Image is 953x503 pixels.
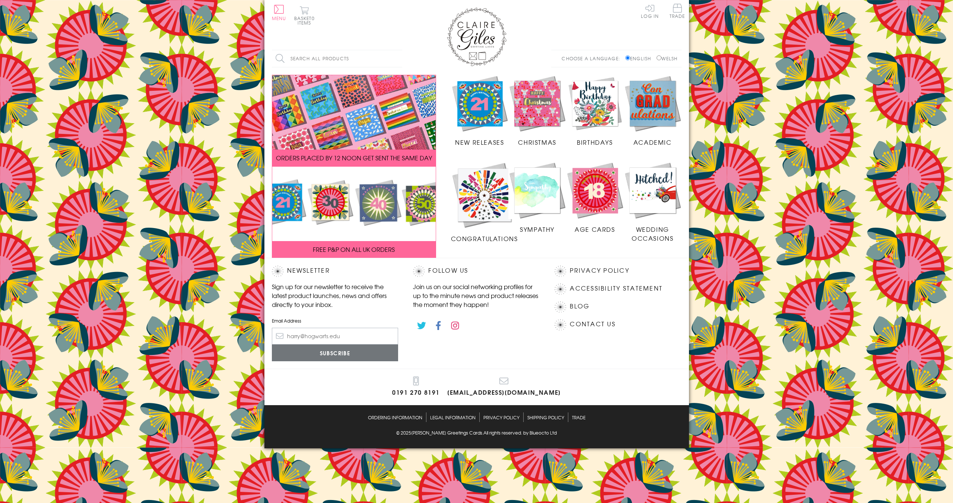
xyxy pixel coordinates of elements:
a: 0191 270 8191 [392,377,440,398]
a: New Releases [451,75,509,147]
span: Age Cards [575,225,615,234]
input: English [625,55,630,60]
p: © 2025 . [272,429,682,436]
a: Blog [570,301,590,311]
a: Christmas [508,75,566,147]
h2: Newsletter [272,266,398,277]
span: FREE P&P ON ALL UK ORDERS [313,245,395,254]
a: [EMAIL_ADDRESS][DOMAIN_NAME] [447,377,561,398]
a: Wedding Occasions [624,161,682,243]
p: Sign up for our newsletter to receive the latest product launches, news and offers directly to yo... [272,282,398,309]
span: 0 items [298,15,315,26]
a: [PERSON_NAME] Greetings Cards [411,429,482,437]
a: Shipping Policy [527,413,564,422]
a: Age Cards [566,161,624,234]
label: Email Address [272,317,398,324]
span: Trade [670,4,685,18]
button: Menu [272,5,286,20]
span: Wedding Occasions [632,225,673,243]
span: Birthdays [577,138,613,147]
span: Congratulations [451,234,518,243]
span: Menu [272,15,286,22]
a: Birthdays [566,75,624,147]
a: Privacy Policy [483,413,520,422]
a: Legal Information [430,413,476,422]
a: Trade [670,4,685,20]
a: Congratulations [451,161,518,243]
input: Search all products [272,50,402,67]
h2: Follow Us [413,266,540,277]
a: Privacy Policy [570,266,629,276]
input: Search [395,50,402,67]
input: Welsh [657,55,661,60]
img: Claire Giles Greetings Cards [447,7,506,66]
span: New Releases [455,138,504,147]
p: Choose a language: [562,55,624,62]
span: Sympathy [520,225,555,234]
label: English [625,55,655,62]
label: Welsh [657,55,678,62]
a: by Blueocto Ltd [523,429,557,437]
a: Academic [624,75,682,147]
span: Christmas [518,138,556,147]
p: Join us on our social networking profiles for up to the minute news and product releases the mome... [413,282,540,309]
a: Sympathy [508,161,566,234]
span: ORDERS PLACED BY 12 NOON GET SENT THE SAME DAY [276,153,432,162]
button: Basket0 items [294,6,315,25]
a: Log In [641,4,659,18]
input: Subscribe [272,345,398,361]
input: harry@hogwarts.edu [272,328,398,345]
a: Contact Us [570,319,615,329]
a: Ordering Information [368,413,422,422]
a: Accessibility Statement [570,283,663,294]
a: Trade [572,413,585,422]
span: All rights reserved. [483,429,522,436]
span: Academic [633,138,672,147]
